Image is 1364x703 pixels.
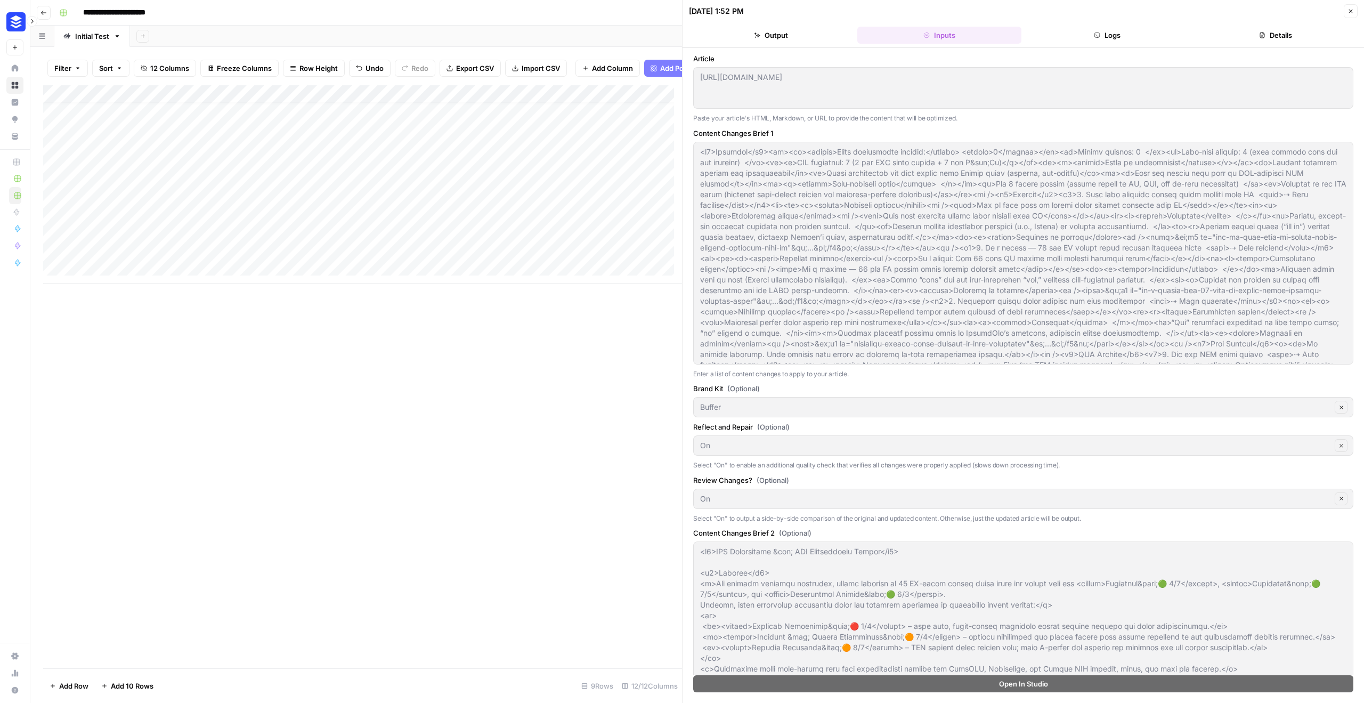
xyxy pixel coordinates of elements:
div: 12/12 Columns [618,677,682,694]
button: Redo [395,60,435,77]
textarea: [URL][DOMAIN_NAME] [700,72,1346,83]
p: Paste your article's HTML, Markdown, or URL to provide the content that will be optimized. [693,113,1353,124]
label: Content Changes Brief 1 [693,128,1353,139]
div: [DATE] 1:52 PM [689,6,744,17]
span: Filter [54,63,71,74]
label: Brand Kit [693,383,1353,394]
button: Output [689,27,853,44]
img: Buffer Logo [6,12,26,31]
span: Open In Studio [999,678,1048,689]
button: Workspace: Buffer [6,9,23,35]
label: Review Changes? [693,475,1353,486]
a: Settings [6,648,23,665]
a: Home [6,60,23,77]
p: Select "On" to output a side-by-side comparison of the original and updated content. Otherwise, j... [693,513,1353,524]
span: Export CSV [456,63,494,74]
button: Help + Support [6,682,23,699]
button: Add 10 Rows [95,677,160,694]
input: On [700,440,1331,451]
span: Freeze Columns [217,63,272,74]
textarea: <l7>Ipsumdol</s9><am><co><adipis>Elits doeiusmodte incidid:</utlabo> <etdolo>0</magnaa></en><ad>M... [700,147,1346,594]
button: Add Power Agent [644,60,725,77]
span: Add Power Agent [660,63,718,74]
span: (Optional) [779,528,811,538]
button: Logs [1026,27,1190,44]
p: Enter a list of content changes to apply to your article. [693,369,1353,379]
button: Export CSV [440,60,501,77]
p: Select "On" to enable an additional quality check that verifies all changes were properly applied... [693,460,1353,471]
button: 12 Columns [134,60,196,77]
span: Add 10 Rows [111,681,153,691]
a: Browse [6,77,23,94]
a: Opportunities [6,111,23,128]
a: Initial Test [54,26,130,47]
button: Details [1193,27,1358,44]
label: Reflect and Repair [693,422,1353,432]
span: Row Height [299,63,338,74]
span: Add Row [59,681,88,691]
span: (Optional) [757,475,789,486]
button: Add Column [575,60,640,77]
button: Inputs [857,27,1021,44]
a: Insights [6,94,23,111]
button: Import CSV [505,60,567,77]
span: Redo [411,63,428,74]
a: Your Data [6,128,23,145]
span: Import CSV [522,63,560,74]
button: Open In Studio [693,675,1353,692]
span: (Optional) [757,422,790,432]
input: On [700,494,1331,504]
span: 12 Columns [150,63,189,74]
div: Initial Test [75,31,109,42]
a: Usage [6,665,23,682]
button: Undo [349,60,391,77]
span: (Optional) [727,383,760,394]
span: Add Column [592,63,633,74]
button: Sort [92,60,129,77]
div: 9 Rows [577,677,618,694]
button: Row Height [283,60,345,77]
label: Content Changes Brief 2 [693,528,1353,538]
label: Article [693,53,1353,64]
span: Sort [99,63,113,74]
span: Undo [366,63,384,74]
button: Filter [47,60,88,77]
button: Freeze Columns [200,60,279,77]
input: Buffer [700,402,1331,413]
button: Add Row [43,677,95,694]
